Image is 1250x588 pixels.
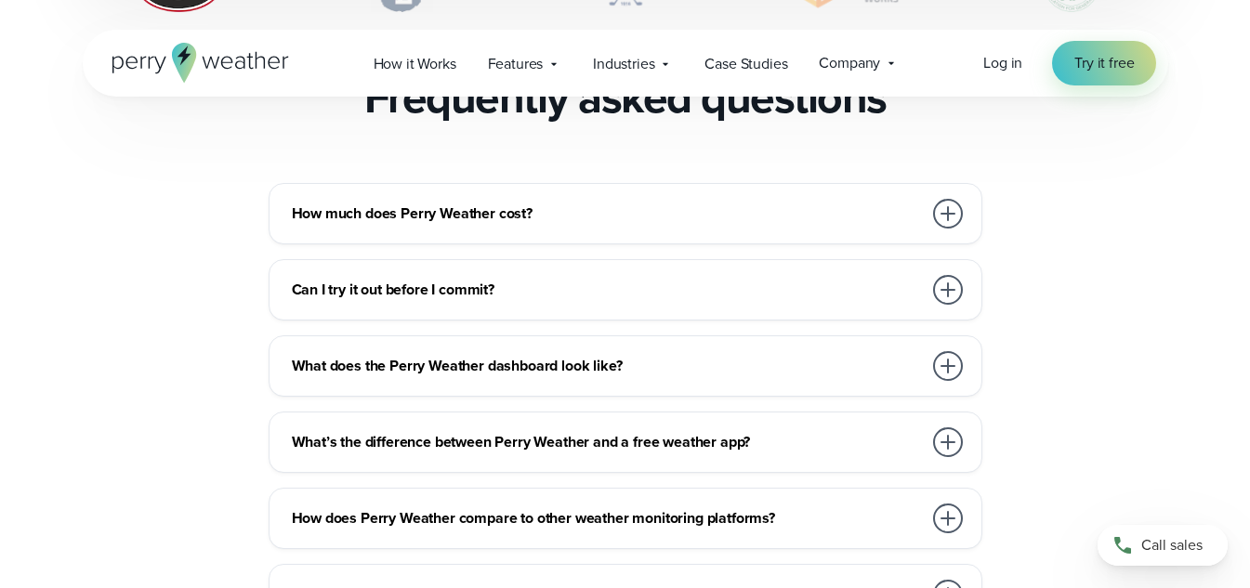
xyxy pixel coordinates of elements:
span: Features [488,53,544,75]
span: Company [819,52,880,74]
span: How it Works [374,53,456,75]
a: Case Studies [689,45,803,83]
a: Call sales [1098,525,1228,566]
h3: How much does Perry Weather cost? [292,203,922,225]
span: Call sales [1141,534,1203,556]
h3: What’s the difference between Perry Weather and a free weather app? [292,431,922,453]
span: Case Studies [704,53,787,75]
h3: Can I try it out before I commit? [292,279,922,301]
h3: How does Perry Weather compare to other weather monitoring platforms? [292,507,922,529]
span: Log in [983,52,1022,73]
a: Try it free [1052,41,1156,85]
span: Industries [593,53,654,75]
h3: What does the Perry Weather dashboard look like? [292,355,922,377]
a: How it Works [358,45,472,83]
a: Log in [983,52,1022,74]
span: Try it free [1074,52,1134,74]
h2: Frequently asked questions [364,72,887,124]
